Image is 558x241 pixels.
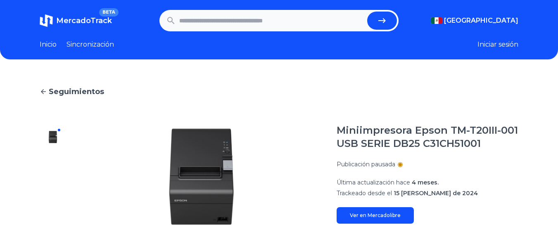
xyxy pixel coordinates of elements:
font: 4 meses. [412,179,439,186]
font: Ver en Mercadolibre [350,212,401,218]
font: 15 [PERSON_NAME] de 2024 [394,189,478,197]
font: Sincronización [66,40,114,48]
img: MercadoTrack [40,14,53,27]
font: Seguimientos [49,87,104,96]
font: Iniciar sesión [477,40,518,48]
font: MercadoTrack [56,16,112,25]
font: Inicio [40,40,57,48]
font: Última actualización hace [337,179,410,186]
img: Miniimpresora Epson TM-T20III-001 USB SERIE DB25 C31CH51001 [46,157,59,170]
a: Ver en Mercadolibre [337,207,414,224]
font: Trackeado desde el [337,189,392,197]
font: [GEOGRAPHIC_DATA] [444,17,518,24]
button: [GEOGRAPHIC_DATA] [431,16,518,26]
img: Miniimpresora Epson TM-T20III-001 USB SERIE DB25 C31CH51001 [46,210,59,223]
font: BETA [102,9,115,15]
button: Iniciar sesión [477,40,518,50]
img: México [431,17,442,24]
a: Seguimientos [40,86,518,97]
img: Miniimpresora Epson TM-T20III-001 USB SERIE DB25 C31CH51001 [46,130,59,144]
a: Sincronización [66,40,114,50]
img: Miniimpresora Epson TM-T20III-001 USB SERIE DB25 C31CH51001 [46,183,59,196]
a: MercadoTrackBETA [40,14,112,27]
font: Publicación pausada [337,161,395,168]
img: Miniimpresora Epson TM-T20III-001 USB SERIE DB25 C31CH51001 [83,124,320,229]
font: Miniimpresora Epson TM-T20III-001 USB SERIE DB25 C31CH51001 [337,124,518,149]
a: Inicio [40,40,57,50]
